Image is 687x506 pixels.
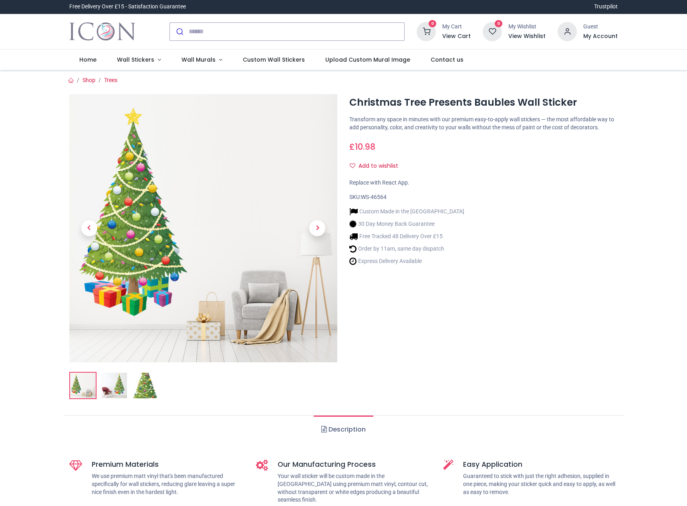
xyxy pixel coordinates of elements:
span: £ [349,141,375,153]
span: Wall Murals [181,56,216,64]
span: Custom Wall Stickers [243,56,305,64]
span: Home [79,56,97,64]
a: Logo of Icon Wall Stickers [69,20,135,43]
a: My Account [583,32,618,40]
span: Contact us [431,56,463,64]
img: WS-46564-02 [101,373,127,398]
h5: Easy Application [463,460,618,470]
p: We use premium matt vinyl that's been manufactured specifically for wall stickers, reducing glare... [92,472,244,496]
div: Guest [583,23,618,31]
a: Trees [104,77,117,83]
h5: Premium Materials [92,460,244,470]
span: 10.98 [355,141,375,153]
span: Upload Custom Mural Image [325,56,410,64]
a: Wall Stickers [107,50,171,70]
li: Express Delivery Available [349,257,464,265]
span: Next [309,220,325,236]
a: 0 [483,28,502,34]
p: Guaranteed to stick with just the right adhesion, supplied in one piece, making your sticker quic... [463,472,618,496]
span: Previous [81,220,97,236]
a: View Cart [442,32,471,40]
a: Wall Murals [171,50,233,70]
a: View Wishlist [508,32,546,40]
img: Icon Wall Stickers [69,20,135,43]
a: Previous [69,134,109,322]
button: Submit [170,23,189,40]
button: Add to wishlistAdd to wishlist [349,159,405,173]
li: 30 Day Money Back Guarantee [349,220,464,228]
div: SKU: [349,193,618,201]
img: Christmas Tree Presents Baubles Wall Sticker [69,94,338,362]
a: 0 [417,28,436,34]
p: Transform any space in minutes with our premium easy-to-apply wall stickers — the most affordable... [349,116,618,131]
span: Wall Stickers [117,56,154,64]
li: Free Tracked 48 Delivery Over £15 [349,232,464,241]
div: My Wishlist [508,23,546,31]
span: WS-46564 [361,194,387,200]
a: Description [314,416,373,444]
i: Add to wishlist [350,163,355,169]
h5: Our Manufacturing Process [278,460,431,470]
li: Custom Made in the [GEOGRAPHIC_DATA] [349,207,464,216]
div: Free Delivery Over £15 - Satisfaction Guarantee [69,3,186,11]
img: Christmas Tree Presents Baubles Wall Sticker [70,373,96,398]
p: Your wall sticker will be custom made in the [GEOGRAPHIC_DATA] using premium matt vinyl, contour ... [278,472,431,504]
div: My Cart [442,23,471,31]
sup: 0 [495,20,502,28]
sup: 0 [429,20,436,28]
a: Trustpilot [594,3,618,11]
a: Shop [83,77,95,83]
h1: Christmas Tree Presents Baubles Wall Sticker [349,96,618,109]
a: Next [297,134,337,322]
img: WS-46564-03 [133,373,158,398]
div: Replace with React App. [349,179,618,187]
li: Order by 11am, same day dispatch [349,245,464,253]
